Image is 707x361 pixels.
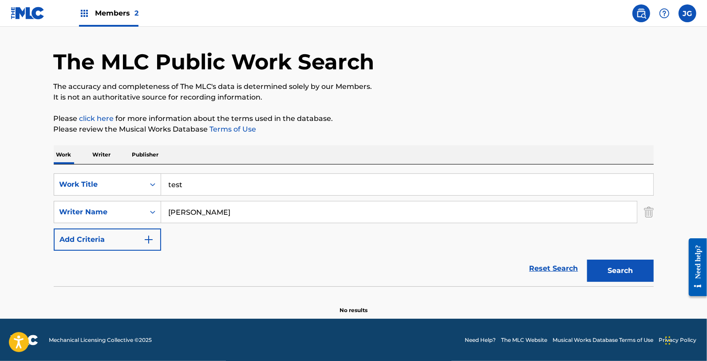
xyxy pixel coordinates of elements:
form: Search Form [54,173,654,286]
div: Writer Name [59,207,139,217]
iframe: Resource Center [682,231,707,303]
img: help [659,8,670,19]
p: Please review the Musical Works Database [54,124,654,135]
span: Members [95,8,138,18]
p: The accuracy and completeness of The MLC's data is determined solely by our Members. [54,81,654,92]
a: Musical Works Database Terms of Use [553,336,653,344]
p: Publisher [130,145,162,164]
img: logo [11,335,38,345]
span: 2 [134,9,138,17]
a: Privacy Policy [659,336,696,344]
a: click here [79,114,114,123]
a: The MLC Website [501,336,547,344]
iframe: Chat Widget [663,318,707,361]
h1: The MLC Public Work Search [54,48,375,75]
a: Public Search [632,4,650,22]
img: 9d2ae6d4665cec9f34b9.svg [143,234,154,245]
p: Writer [90,145,114,164]
div: Drag [665,327,671,354]
button: Search [587,260,654,282]
p: Please for more information about the terms used in the database. [54,113,654,124]
img: Delete Criterion [644,201,654,223]
a: Reset Search [525,259,583,278]
div: Help [656,4,673,22]
img: search [636,8,647,19]
p: It is not an authoritative source for recording information. [54,92,654,103]
a: Terms of Use [208,125,257,133]
div: Work Title [59,179,139,190]
img: MLC Logo [11,7,45,20]
p: No results [340,296,367,314]
div: User Menu [679,4,696,22]
button: Add Criteria [54,229,161,251]
span: Mechanical Licensing Collective © 2025 [49,336,152,344]
p: Work [54,145,74,164]
img: Top Rightsholders [79,8,90,19]
a: Need Help? [465,336,496,344]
